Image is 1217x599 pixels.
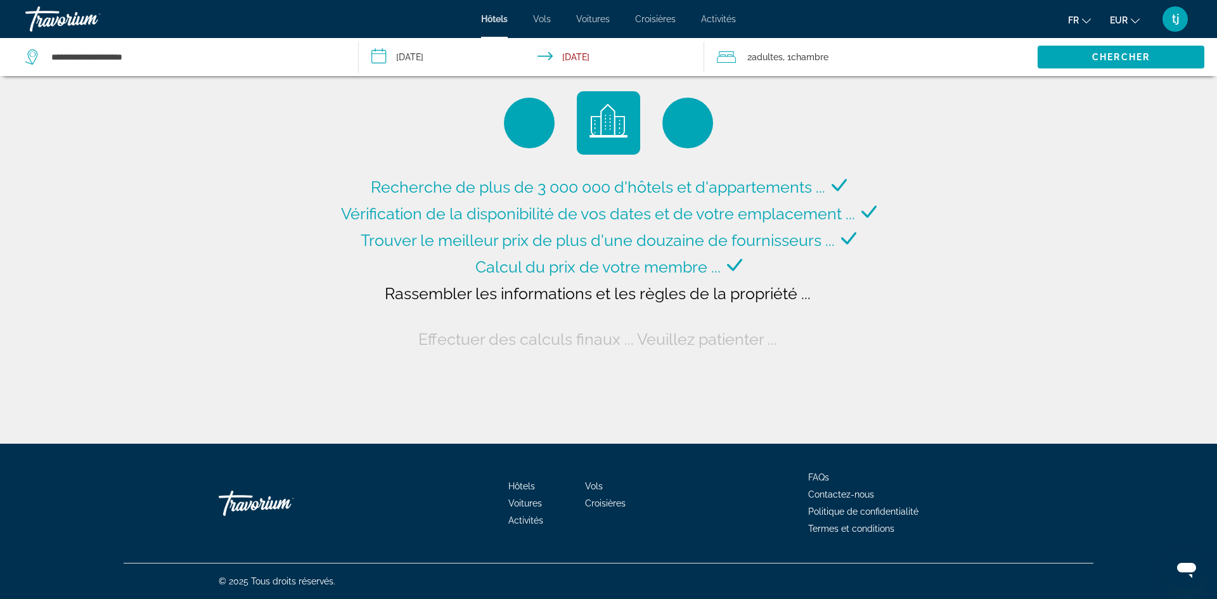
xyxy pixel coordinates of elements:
a: Hôtels [508,481,535,491]
iframe: Bouton de lancement de la fenêtre de messagerie [1166,548,1207,589]
span: Adultes [752,52,783,62]
a: Hôtels [481,14,508,24]
a: Activités [701,14,736,24]
a: Activités [508,515,543,525]
a: Voitures [508,498,542,508]
span: Rassembler les informations et les règles de la propriété ... [385,284,811,303]
span: Effectuer des calculs finaux ... Veuillez patienter ... [418,330,777,349]
span: Calcul du prix de votre membre ... [475,257,721,276]
span: EUR [1110,15,1128,25]
a: FAQs [808,472,829,482]
a: Vols [533,14,551,24]
span: © 2025 Tous droits réservés. [219,576,335,586]
a: Croisières [635,14,676,24]
span: fr [1068,15,1079,25]
span: , 1 [783,48,828,66]
a: Contactez-nous [808,489,874,499]
button: Check-in date: Sep 13, 2025 Check-out date: Sep 17, 2025 [359,38,705,76]
button: User Menu [1159,6,1192,32]
span: Trouver le meilleur prix de plus d'une douzaine de fournisseurs ... [361,231,835,250]
button: Change language [1068,11,1091,29]
span: Chambre [791,52,828,62]
span: tj [1172,13,1179,25]
span: Vérification de la disponibilité de vos dates et de votre emplacement ... [341,204,855,223]
a: Termes et conditions [808,524,894,534]
a: Vols [585,481,603,491]
button: Travelers: 2 adults, 0 children [704,38,1038,76]
button: Change currency [1110,11,1140,29]
a: Croisières [585,498,626,508]
a: Voitures [576,14,610,24]
a: Travorium [219,484,345,522]
a: Travorium [25,3,152,35]
button: Chercher [1038,46,1204,68]
span: Chercher [1092,52,1150,62]
span: Recherche de plus de 3 000 000 d'hôtels et d'appartements ... [371,177,825,196]
a: Politique de confidentialité [808,506,918,517]
span: 2 [747,48,783,66]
